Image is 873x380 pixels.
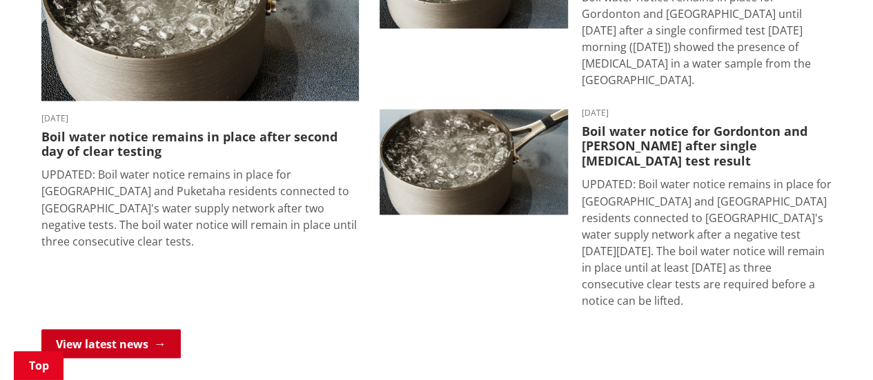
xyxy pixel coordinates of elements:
a: Top [14,351,63,380]
a: View latest news [41,329,181,358]
time: [DATE] [41,114,359,123]
a: boil water notice gordonton puketaha [DATE] Boil water notice for Gordonton and [PERSON_NAME] aft... [380,109,832,308]
p: UPDATED: Boil water notice remains in place for [GEOGRAPHIC_DATA] and [GEOGRAPHIC_DATA] residents... [582,176,832,308]
iframe: Messenger Launcher [810,322,859,372]
time: [DATE] [582,109,832,117]
h3: Boil water notice remains in place after second day of clear testing [41,130,359,159]
h3: Boil water notice for Gordonton and [PERSON_NAME] after single [MEDICAL_DATA] test result [582,124,832,169]
p: UPDATED: Boil water notice remains in place for [GEOGRAPHIC_DATA] and Puketaha residents connecte... [41,166,359,249]
img: boil water notice [380,109,568,215]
